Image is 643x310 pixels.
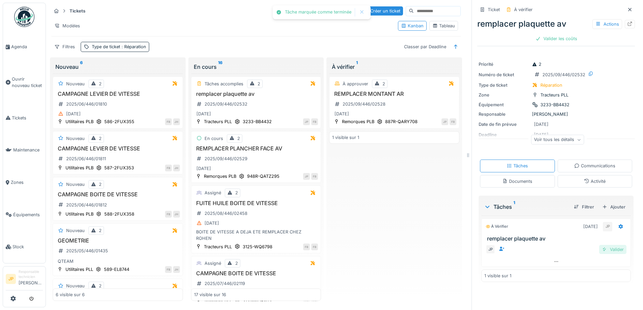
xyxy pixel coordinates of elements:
li: JP [6,274,16,284]
div: 2 [382,81,385,87]
div: Valider [599,245,626,254]
div: 2025/06/446/01810 [66,101,107,107]
div: 3233-BB4432 [540,102,569,108]
div: BOITE DE VITESSE A DEJA ETE REMPLACER CHEZ ROHEN [194,229,318,242]
div: 587-2FUX353 [104,165,134,171]
li: [PERSON_NAME] [19,269,43,289]
div: 2 [235,260,238,266]
div: 2025/09/446/02529 [205,156,247,162]
h3: FUITE HUILE BOITE DE VITESSE [194,200,318,206]
div: 588-2FUX358 [104,211,134,217]
div: Nouveau [66,81,85,87]
div: FB [311,244,318,250]
div: 2 [99,81,102,87]
div: FB [303,244,310,250]
div: Réparation [540,82,562,88]
div: En cours [205,135,223,142]
div: FB [165,165,172,171]
div: Nouveau [66,135,85,142]
div: Utilitaires PLB [65,211,93,217]
div: JH [173,118,180,125]
div: Nouveau [66,181,85,188]
div: JH [173,266,180,273]
a: Tickets [3,102,46,134]
a: Équipements [3,199,46,231]
span: Agenda [11,44,43,50]
div: Remorques PLB [342,118,374,125]
div: Modèles [51,21,83,31]
div: Actions [592,19,622,29]
div: [PERSON_NAME] [479,111,634,117]
div: 3233-BB4432 [243,118,272,125]
div: Créer un ticket [359,6,403,16]
sup: 1 [513,203,515,211]
div: 2 [99,181,102,188]
div: Kanban [401,23,424,29]
sup: 16 [218,63,222,71]
h3: REMPLACER MONTANT AR [332,91,456,97]
span: Tickets [12,115,43,121]
div: [DATE] [196,165,211,172]
div: JH [173,211,180,218]
div: QTEAM [56,258,180,264]
div: 2025/06/446/01812 [66,202,107,208]
div: 589-EL8744 [104,266,129,273]
div: 2 [532,61,541,67]
div: [DATE] [583,223,598,230]
span: Stock [12,244,43,250]
div: 6 visible sur 6 [56,291,85,298]
div: Tâches [484,203,568,211]
div: Responsable [479,111,529,117]
div: Filtres [51,42,78,52]
div: Valider les coûts [533,34,580,43]
div: 2025/09/446/02532 [542,72,585,78]
div: Tâches accomplies [205,81,243,87]
div: En cours [194,63,319,71]
div: [DATE] [334,111,349,117]
div: JP [603,222,612,231]
a: Maintenance [3,134,46,166]
div: Assigné [205,260,221,266]
div: Assigné [205,190,221,196]
h3: CAMPAGNE BOITE DE VITESSE [56,191,180,198]
div: Type de ticket [92,44,146,50]
div: Nouveau [66,283,85,289]
div: Utilitaires PLL [65,266,93,273]
div: 948R-QATZ295 [247,173,279,179]
h3: remplacer plaquette av [487,235,628,242]
div: FB [311,118,318,125]
div: JP [441,118,448,125]
div: Nouveau [66,227,85,234]
div: 2 [99,227,102,234]
div: À vérifier [332,63,457,71]
a: Ouvrir nouveau ticket [3,63,46,102]
h3: CAMPAGNE LEVIER DE VITESSE [56,91,180,97]
div: 2025/06/446/01811 [66,156,106,162]
a: Agenda [3,31,46,63]
div: [DATE] [196,111,211,117]
div: 17 visible sur 16 [194,291,226,298]
h3: REMPLACER PLANCHER FACE AV [194,145,318,152]
div: Documents [502,178,532,185]
div: Tâche marquée comme terminée [285,9,351,15]
div: Équipement [479,102,529,108]
div: À vérifier [514,6,533,13]
div: Zone [479,92,529,98]
div: FB [450,118,456,125]
a: Zones [3,166,46,199]
div: FB [165,266,172,273]
div: Type de ticket [479,82,529,88]
div: Filtrer [571,202,597,212]
div: À vérifier [486,224,508,229]
span: Zones [11,179,43,186]
div: Tracteurs PLL [204,118,232,125]
div: Utilitaires PLB [65,165,93,171]
h3: GEOMETRIE [56,237,180,244]
div: JP [303,118,310,125]
div: 2 [99,283,102,289]
img: Badge_color-CXgf-gQk.svg [14,7,34,27]
sup: 1 [356,63,358,71]
div: Communications [574,163,615,169]
div: [DATE] [66,111,81,117]
h3: CAMPAGNE LEVIER DE VITESSE [56,145,180,152]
